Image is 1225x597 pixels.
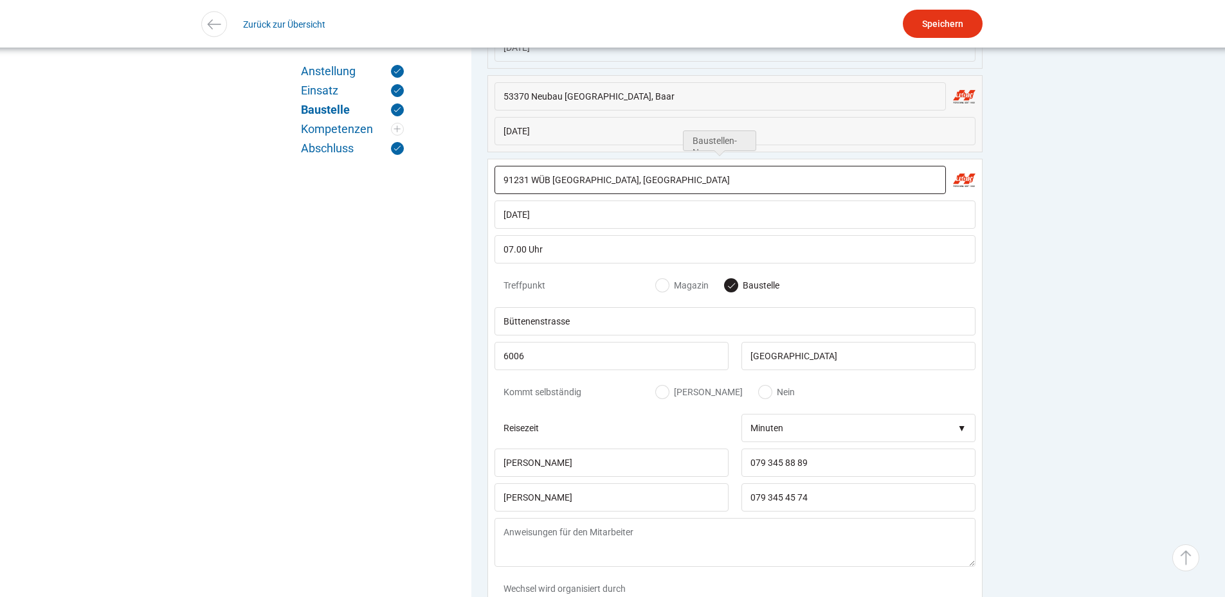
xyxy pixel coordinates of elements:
input: Baustellen-Nr [495,82,946,111]
span: Kommt selbständig [504,386,657,398]
input: Erster Tag auf Baustelle [495,200,975,229]
input: Name Polier [495,449,729,477]
input: Speichern [903,10,983,38]
input: Erster Tag auf Baustelle [495,117,975,145]
img: icon-arrow-left.svg [204,15,223,33]
label: Nein [759,386,795,398]
input: Telefon [741,483,975,512]
input: Startzeit am ersten Tag [495,235,975,263]
input: Strasse und Nr. [495,307,975,335]
a: Baustelle [301,103,404,116]
input: Telefon [741,449,975,477]
label: Magazin [656,279,709,292]
a: ▵ Nach oben [1172,544,1199,571]
input: PLZ [495,342,729,370]
label: Baustelle [725,279,779,292]
input: Erster Tag auf Baustelle [495,33,975,62]
a: Anstellung [301,65,404,78]
a: Zurück zur Übersicht [243,10,325,39]
a: Einsatz [301,84,404,97]
a: Abschluss [301,142,404,155]
input: Baustellen-Nr [495,166,946,194]
label: Reisezeit [504,423,539,433]
div: Wechsel wird organisiert durch [504,582,966,595]
input: Name Bauführer [495,483,729,512]
label: [PERSON_NAME] [656,386,743,398]
a: Kompetenzen [301,123,404,136]
input: Ort [741,342,975,370]
span: Treffpunkt [504,279,657,292]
